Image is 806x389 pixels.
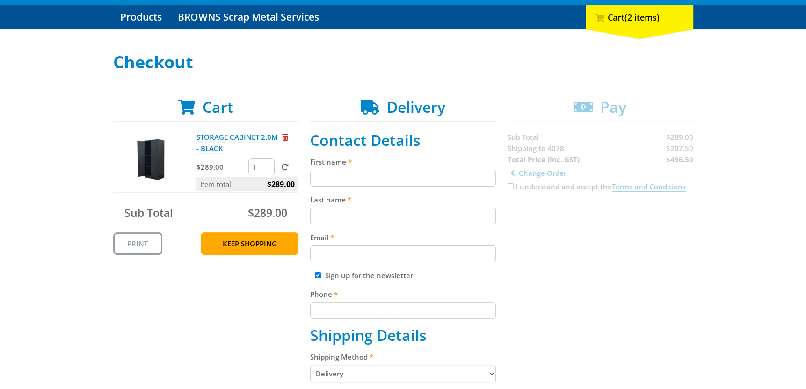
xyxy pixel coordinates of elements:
span: (2 items) [624,12,660,23]
label: Last name [310,194,496,205]
a: STORAGE CABINET 2.0M - BLACK [196,132,278,153]
label: First name [310,156,496,167]
select: Please select a shipping method. [310,365,496,382]
input: Please enter your first name. [310,170,496,187]
a: Remove from cart [282,132,288,142]
input: Please enter your telephone number. [310,302,496,319]
span: $289.00 [267,177,295,191]
label: Phone [310,288,496,300]
a: Keep Shopping [201,232,298,255]
a: Print [113,232,162,255]
div: Cart [586,5,693,29]
img: STORAGE CABINET 2.0M - BLACK [122,131,178,187]
a: Go to the Products page [113,5,169,29]
p: Item total: [196,177,298,191]
label: Email [310,232,496,243]
input: Please enter your email address. [310,245,496,262]
label: Sign up for the newsletter [325,271,413,280]
label: Shipping Method [310,351,496,362]
span: Sub Total [124,205,173,220]
span: $289.00 [248,205,287,220]
span: Cart [203,97,233,117]
h1: Checkout [113,53,693,72]
h2: Contact Details [310,131,496,149]
p: $289.00 [196,161,247,173]
h2: Shipping Details [310,326,496,344]
span: Delivery [387,97,445,117]
a: Go to the BROWNS Scrap Metal Services page [171,5,326,29]
input: Please enter your last name. [310,208,496,224]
